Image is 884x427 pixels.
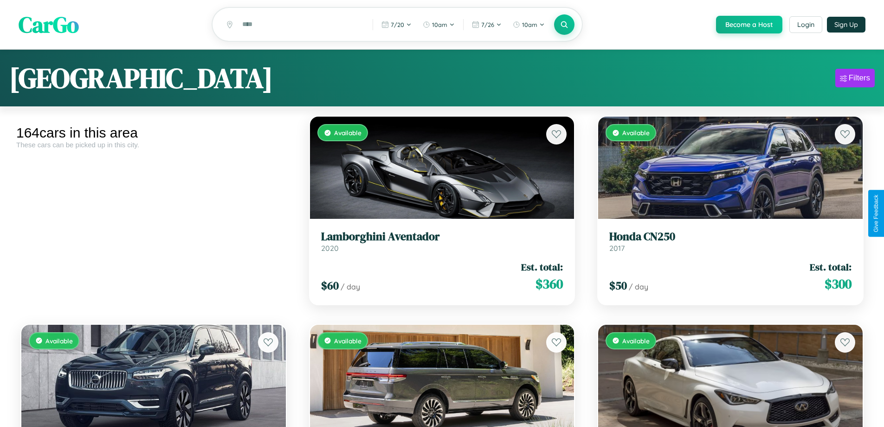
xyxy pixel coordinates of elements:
span: $ 50 [609,278,627,293]
div: Give Feedback [873,195,879,232]
span: / day [629,282,648,291]
span: 7 / 20 [391,21,404,28]
h3: Lamborghini Aventador [321,230,563,243]
button: Filters [835,69,875,87]
span: Available [622,337,650,345]
span: 7 / 26 [481,21,494,28]
span: 10am [522,21,537,28]
span: / day [341,282,360,291]
span: Available [334,337,361,345]
button: 10am [508,17,549,32]
span: 10am [432,21,447,28]
button: Login [789,16,822,33]
span: $ 360 [536,275,563,293]
span: CarGo [19,9,79,40]
span: $ 60 [321,278,339,293]
div: Filters [849,73,870,83]
button: 7/26 [467,17,506,32]
span: Available [334,129,361,137]
a: Honda CN2502017 [609,230,852,253]
span: Est. total: [521,260,563,274]
button: 7/20 [377,17,416,32]
h3: Honda CN250 [609,230,852,243]
button: Sign Up [827,17,865,33]
span: Available [622,129,650,137]
span: Available [45,337,73,345]
div: 164 cars in this area [16,125,291,141]
h1: [GEOGRAPHIC_DATA] [9,59,273,97]
span: Est. total: [810,260,852,274]
div: These cars can be picked up in this city. [16,141,291,149]
span: 2017 [609,243,625,253]
span: $ 300 [825,275,852,293]
button: 10am [418,17,459,32]
a: Lamborghini Aventador2020 [321,230,563,253]
button: Become a Host [716,16,782,33]
span: 2020 [321,243,339,253]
